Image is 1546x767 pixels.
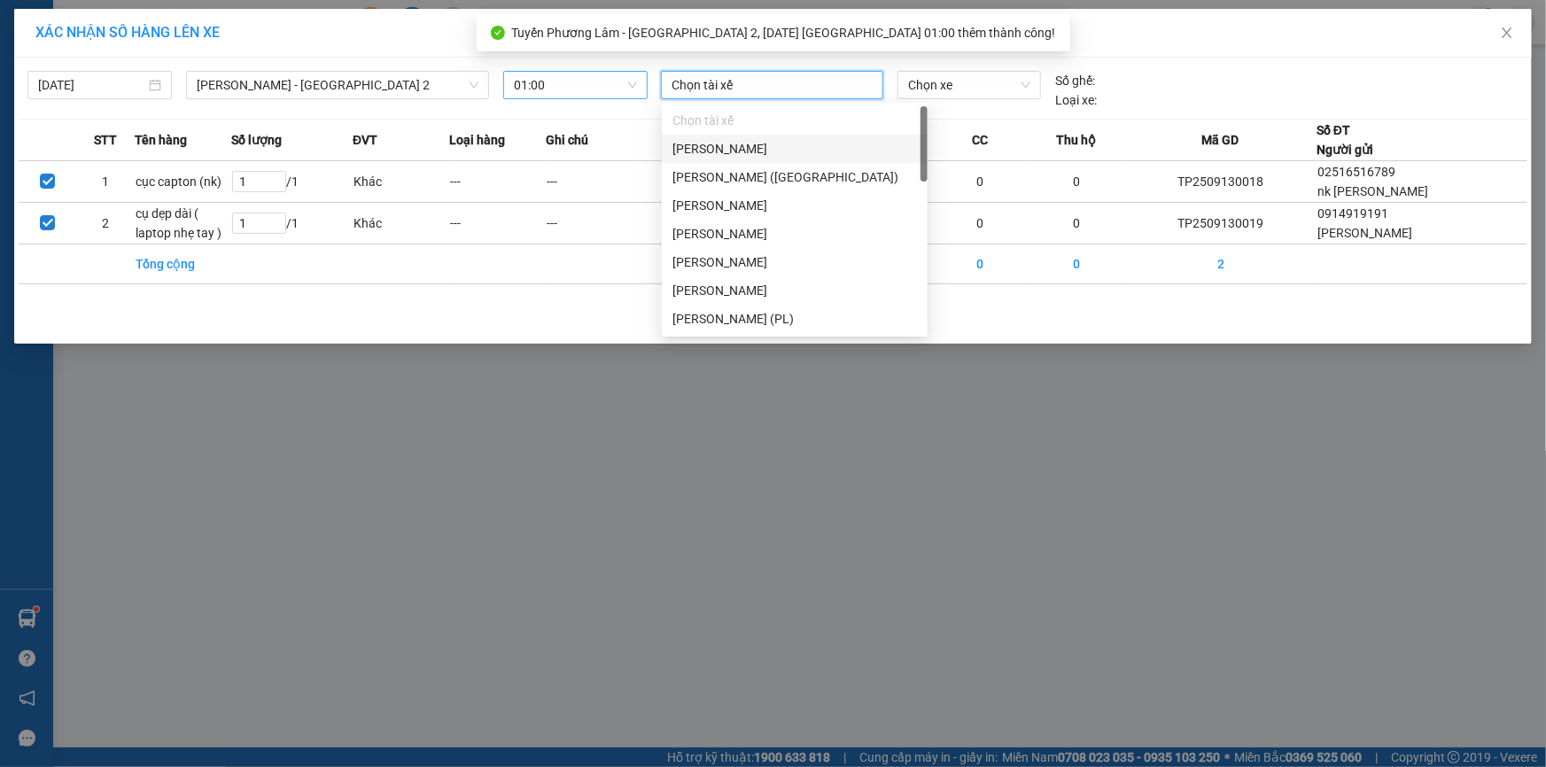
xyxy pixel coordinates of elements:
div: [PERSON_NAME] [672,252,917,272]
td: 0 [932,203,1029,244]
div: [PERSON_NAME] [672,196,917,215]
td: 2 [642,244,739,284]
td: TP2509130019 [1125,203,1317,244]
span: close [1500,26,1514,40]
td: cục capton (nk) [135,161,231,203]
td: 0 [932,244,1029,284]
div: Chọn tài xế [662,106,928,135]
div: Phạm Văn Chí [662,135,928,163]
span: Chọn xe [908,72,1030,98]
td: --- [449,203,546,244]
span: XÁC NHẬN SỐ HÀNG LÊN XE [35,24,220,41]
span: 0914919191 [1317,206,1388,221]
td: 0 [932,161,1029,203]
td: 0 [1029,244,1125,284]
span: Tên hàng [135,130,187,150]
div: Vương Trí Tài (Phú Hoà) [662,163,928,191]
td: 1 [642,161,739,203]
span: STT [94,130,117,150]
span: [PERSON_NAME] [1317,226,1412,240]
td: 1 [642,203,739,244]
div: Số ĐT Người gửi [1317,120,1373,159]
td: Khác [353,203,449,244]
button: Close [1482,9,1532,58]
td: 0 [1029,161,1125,203]
span: Tuyến Phương Lâm - [GEOGRAPHIC_DATA] 2, [DATE] [GEOGRAPHIC_DATA] 01:00 thêm thành công! [512,26,1056,40]
span: 01:00 [514,72,637,98]
span: 02516516789 [1317,165,1395,179]
div: Vũ Đức Thuận [662,248,928,276]
span: Thu hộ [1057,130,1097,150]
div: [PERSON_NAME] [672,281,917,300]
span: Phương Lâm - Sài Gòn 2 [197,72,478,98]
input: 14/09/2025 [38,75,145,95]
div: Chọn tài xế [672,111,917,130]
td: cụ dẹp dài ( laptop nhẹ tay ) [135,203,231,244]
div: Nguyễn Hữu Nhân [662,276,928,305]
span: nk [PERSON_NAME] [1317,184,1428,198]
td: --- [546,161,642,203]
td: --- [546,203,642,244]
td: 2 [1125,244,1317,284]
span: Ghi chú [546,130,588,150]
span: CC [972,130,988,150]
td: Tổng cộng [135,244,231,284]
div: [PERSON_NAME] [672,139,917,159]
span: Loại hàng [449,130,505,150]
td: 2 [76,203,134,244]
div: Trương Văn Đức [662,220,928,248]
td: 1 [76,161,134,203]
td: / 1 [231,161,353,203]
span: Số ghế: [1055,71,1095,90]
td: Khác [353,161,449,203]
div: [PERSON_NAME] (PL) [672,309,917,329]
div: [PERSON_NAME] ([GEOGRAPHIC_DATA]) [672,167,917,187]
div: Nguyễn Đình Nam (PL) [662,305,928,333]
span: Số lượng [231,130,282,150]
td: TP2509130018 [1125,161,1317,203]
div: Phi Nguyên Sa [662,191,928,220]
span: Mã GD [1202,130,1239,150]
td: --- [449,161,546,203]
span: down [469,80,479,90]
span: Loại xe: [1055,90,1097,110]
span: ĐVT [353,130,377,150]
div: [PERSON_NAME] [672,224,917,244]
td: 0 [1029,203,1125,244]
span: check-circle [491,26,505,40]
td: / 1 [231,203,353,244]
